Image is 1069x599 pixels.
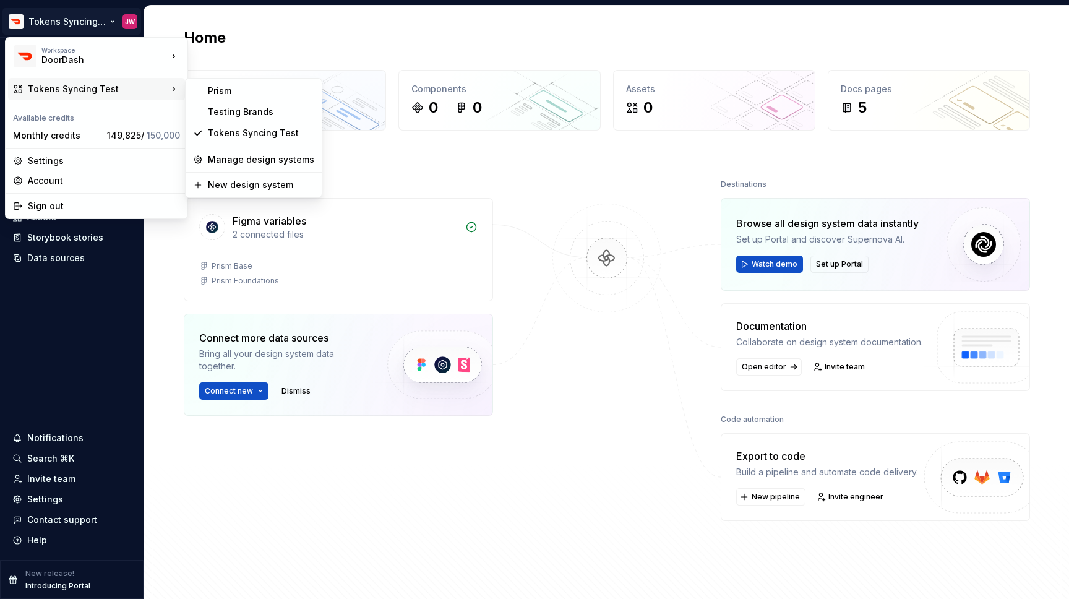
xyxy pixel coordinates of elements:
[208,127,314,139] div: Tokens Syncing Test
[41,54,147,66] div: DoorDash
[147,130,180,140] span: 150,000
[208,179,314,191] div: New design system
[208,85,314,97] div: Prism
[13,129,102,142] div: Monthly credits
[107,130,180,140] span: 149,825 /
[8,106,185,126] div: Available credits
[14,45,36,67] img: bd52d190-91a7-4889-9e90-eccda45865b1.png
[28,155,180,167] div: Settings
[41,46,168,54] div: Workspace
[28,83,168,95] div: Tokens Syncing Test
[28,200,180,212] div: Sign out
[28,175,180,187] div: Account
[208,106,314,118] div: Testing Brands
[208,153,314,166] div: Manage design systems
